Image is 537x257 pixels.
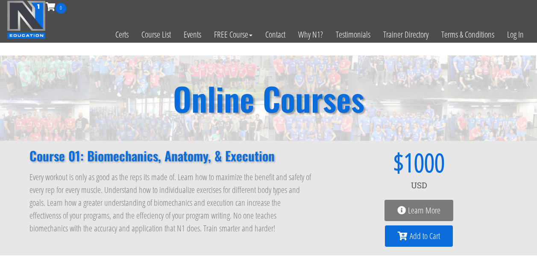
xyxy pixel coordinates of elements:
h2: Course 01: Biomechanics, Anatomy, & Execution [29,149,313,162]
img: n1-education [7,0,46,39]
a: Terms & Conditions [435,14,501,55]
p: Every workout is only as good as the reps its made of. Learn how to maximize the benefit and safe... [29,171,313,235]
div: USD [330,175,508,196]
a: Course List [135,14,177,55]
span: 1000 [404,149,445,175]
span: Learn More [408,206,440,215]
a: Add to Cart [385,225,453,247]
a: FREE Course [208,14,259,55]
h2: Online Courses [173,82,364,114]
a: Testimonials [329,14,377,55]
a: Events [177,14,208,55]
a: Certs [109,14,135,55]
a: 0 [46,1,66,12]
a: Trainer Directory [377,14,435,55]
a: Contact [259,14,292,55]
span: 0 [56,3,66,14]
span: $ [330,149,404,175]
a: Log In [501,14,530,55]
a: Learn More [384,200,453,221]
a: Why N1? [292,14,329,55]
span: Add to Cart [410,232,440,240]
